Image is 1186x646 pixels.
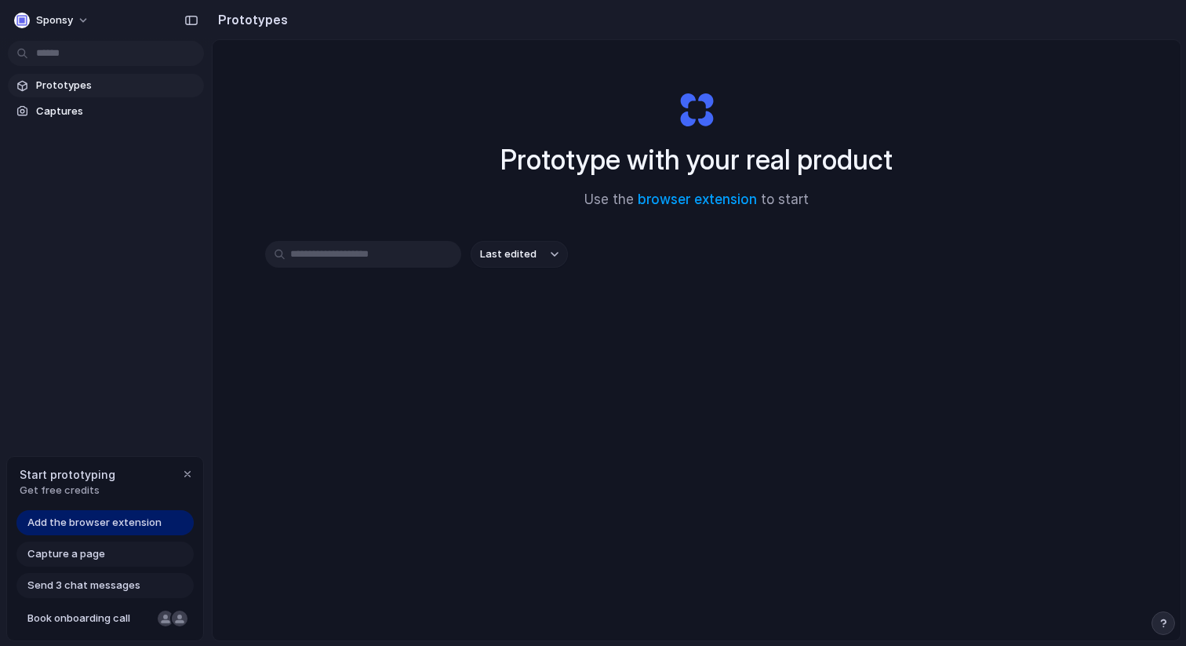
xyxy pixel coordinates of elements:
[27,611,151,626] span: Book onboarding call
[20,483,115,498] span: Get free credits
[16,510,194,535] a: Add the browser extension
[20,466,115,483] span: Start prototyping
[27,546,105,562] span: Capture a page
[156,609,175,628] div: Nicole Kubica
[8,8,97,33] button: Sponsy
[8,74,204,97] a: Prototypes
[471,241,568,268] button: Last edited
[170,609,189,628] div: Christian Iacullo
[36,78,198,93] span: Prototypes
[27,578,140,593] span: Send 3 chat messages
[500,139,893,181] h1: Prototype with your real product
[36,13,73,28] span: Sponsy
[480,246,537,262] span: Last edited
[36,104,198,119] span: Captures
[584,190,809,210] span: Use the to start
[638,192,757,207] a: browser extension
[27,515,162,531] span: Add the browser extension
[8,100,204,123] a: Captures
[212,10,288,29] h2: Prototypes
[16,606,194,631] a: Book onboarding call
